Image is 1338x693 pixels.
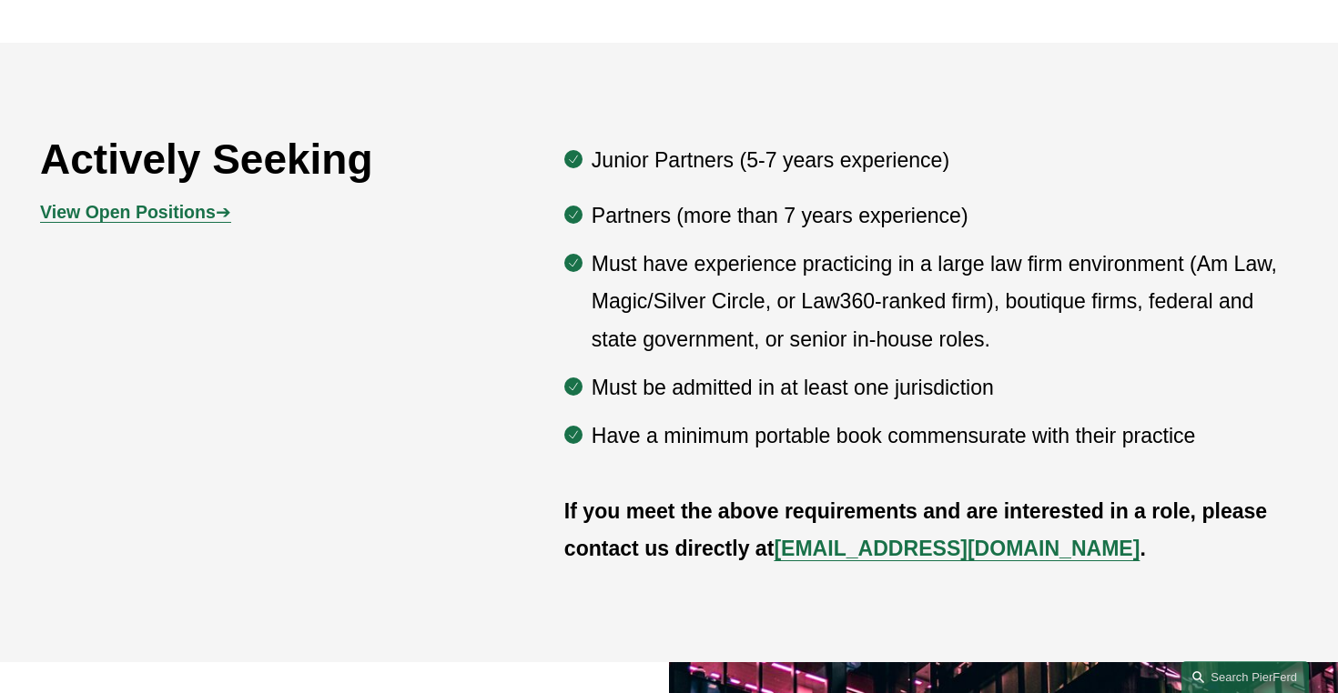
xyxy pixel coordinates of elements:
p: Have a minimum portable book commensurate with their practice [592,417,1298,456]
p: Junior Partners (5-7 years experience) [592,142,1298,180]
span: ➔ [40,202,231,222]
p: Partners (more than 7 years experience) [592,197,1298,236]
strong: View Open Positions [40,202,216,222]
a: View Open Positions➔ [40,202,231,222]
p: Must have experience practicing in a large law firm environment (Am Law, Magic/Silver Circle, or ... [592,246,1298,359]
strong: . [1140,537,1145,560]
p: Must be admitted in at least one jurisdiction [592,369,1298,407]
h2: Actively Seeking [40,135,460,186]
strong: If you meet the above requirements and are interested in a role, please contact us directly at [564,499,1273,561]
a: Search this site [1181,661,1309,693]
a: [EMAIL_ADDRESS][DOMAIN_NAME] [774,537,1140,560]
